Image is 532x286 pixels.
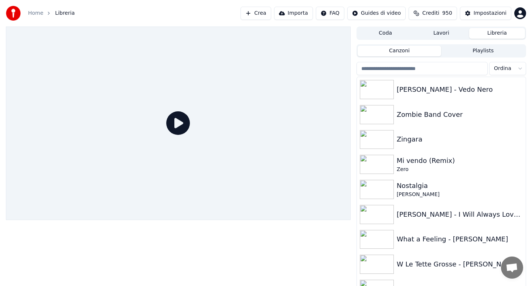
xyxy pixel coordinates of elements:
button: Impostazioni [460,7,511,20]
span: Crediti [422,10,439,17]
span: Ordina [494,65,511,72]
button: Playlists [441,46,525,56]
button: Guides di video [347,7,406,20]
span: 950 [442,10,452,17]
a: Home [28,10,43,17]
div: Mi vendo (Remix) [397,156,523,166]
div: W Le Tette Grosse - [PERSON_NAME] [397,259,523,269]
button: Lavori [413,28,469,39]
div: [PERSON_NAME] [397,191,523,198]
button: Canzoni [358,46,441,56]
button: Coda [358,28,413,39]
button: Crediti950 [409,7,457,20]
button: Crea [241,7,271,20]
nav: breadcrumb [28,10,75,17]
img: youka [6,6,21,21]
button: Libreria [469,28,525,39]
div: Zero [397,166,523,173]
button: FAQ [316,7,344,20]
button: Importa [274,7,313,20]
div: [PERSON_NAME] - Vedo Nero [397,84,523,95]
div: Nostalgia [397,181,523,191]
div: [PERSON_NAME] - I Will Always Love You [397,209,523,220]
span: Libreria [55,10,75,17]
div: Zombie Band Cover [397,109,523,120]
div: Aprire la chat [501,257,523,279]
div: What a Feeling - [PERSON_NAME] [397,234,523,244]
div: Zingara [397,134,523,144]
div: Impostazioni [474,10,507,17]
